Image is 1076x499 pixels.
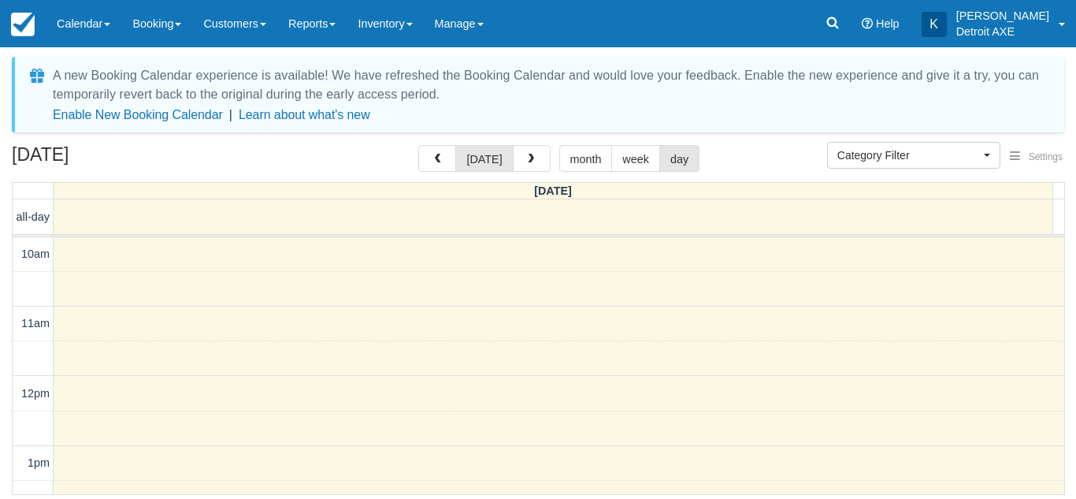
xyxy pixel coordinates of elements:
span: 1pm [28,456,50,469]
p: [PERSON_NAME] [956,8,1049,24]
h2: [DATE] [12,145,211,174]
span: all-day [17,210,50,223]
a: Learn about what's new [239,108,370,121]
span: 10am [21,248,50,260]
button: [DATE] [455,145,513,172]
button: Enable New Booking Calendar [53,107,223,123]
button: week [611,145,660,172]
i: Help [862,18,873,29]
span: 11am [21,317,50,330]
span: Category Filter [837,147,980,163]
button: month [559,145,613,172]
span: 12pm [21,387,50,400]
button: day [659,145,699,172]
span: | [229,108,232,121]
img: checkfront-main-nav-mini-logo.png [11,13,35,36]
p: Detroit AXE [956,24,1049,39]
span: [DATE] [534,184,572,197]
div: A new Booking Calendar experience is available! We have refreshed the Booking Calendar and would ... [53,66,1045,104]
div: K [922,12,947,37]
span: Settings [1029,151,1063,162]
button: Category Filter [827,142,1000,169]
span: Help [876,17,900,30]
button: Settings [1000,146,1072,169]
